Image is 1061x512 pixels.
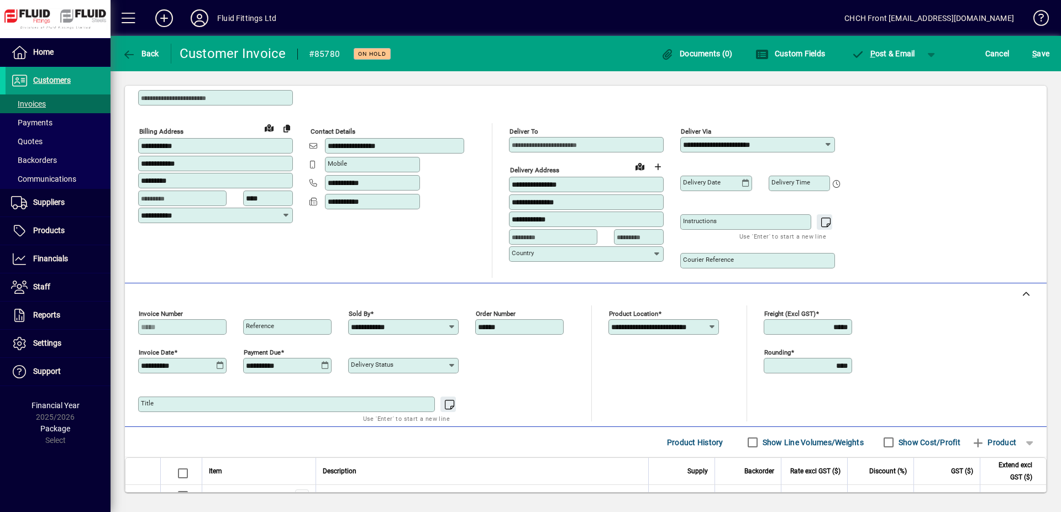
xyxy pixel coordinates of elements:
[33,226,65,235] span: Products
[246,322,274,330] mat-label: Reference
[845,44,921,64] button: Post & Email
[11,175,76,183] span: Communications
[6,273,111,301] a: Staff
[328,160,347,167] mat-label: Mobile
[1025,2,1047,38] a: Knowledge Base
[182,8,217,28] button: Profile
[11,118,52,127] span: Payments
[985,45,1010,62] span: Cancel
[649,158,666,176] button: Choose address
[744,465,774,477] span: Backorder
[6,330,111,357] a: Settings
[260,119,278,136] a: View on map
[631,157,649,175] a: View on map
[6,151,111,170] a: Backorders
[111,44,171,64] app-page-header-button: Back
[764,349,791,356] mat-label: Rounding
[31,401,80,410] span: Financial Year
[667,434,723,451] span: Product History
[11,99,46,108] span: Invoices
[277,490,290,502] span: FLUID FITTINGS CHRISTCHURCH
[351,361,393,368] mat-label: Delivery status
[1030,44,1052,64] button: Save
[764,310,816,318] mat-label: Freight (excl GST)
[847,485,913,508] td: 30.0000
[683,256,734,263] mat-label: Courier Reference
[687,465,708,477] span: Supply
[139,310,183,318] mat-label: Invoice number
[896,437,960,448] label: Show Cost/Profit
[966,432,1022,452] button: Product
[683,490,708,502] span: 1.2000
[658,44,736,64] button: Documents (0)
[6,189,111,217] a: Suppliers
[683,217,717,225] mat-label: Instructions
[851,49,915,58] span: ost & Email
[755,49,825,58] span: Custom Fields
[6,113,111,132] a: Payments
[476,310,516,318] mat-label: Order number
[512,249,534,257] mat-label: Country
[309,45,340,63] div: #85780
[323,465,356,477] span: Description
[33,367,61,376] span: Support
[33,254,68,263] span: Financials
[244,349,281,356] mat-label: Payment due
[349,310,370,318] mat-label: Sold by
[146,8,182,28] button: Add
[6,302,111,329] a: Reports
[11,156,57,165] span: Backorders
[6,132,111,151] a: Quotes
[739,230,826,242] mat-hint: Use 'Enter' to start a new line
[1032,45,1049,62] span: ave
[209,490,267,502] div: HCB060.00IH38
[844,9,1014,27] div: CHCH Front [EMAIL_ADDRESS][DOMAIN_NAME]
[771,178,810,186] mat-label: Delivery time
[661,49,733,58] span: Documents (0)
[33,76,71,85] span: Customers
[119,44,162,64] button: Back
[180,45,286,62] div: Customer Invoice
[683,178,721,186] mat-label: Delivery date
[139,349,174,356] mat-label: Invoice date
[40,424,70,433] span: Package
[217,9,276,27] div: Fluid Fittings Ltd
[6,94,111,113] a: Invoices
[6,39,111,66] a: Home
[33,198,65,207] span: Suppliers
[33,339,61,347] span: Settings
[323,490,471,502] span: 60MM 38MnVS6 IND HARD CHROME BAR
[913,485,980,508] td: 69.63
[33,47,54,56] span: Home
[510,128,538,135] mat-label: Deliver To
[869,465,907,477] span: Discount (%)
[980,485,1046,508] td: 464.18
[681,128,711,135] mat-label: Deliver via
[363,412,450,425] mat-hint: Use 'Enter' to start a new line
[33,310,60,319] span: Reports
[790,465,841,477] span: Rate excl GST ($)
[6,170,111,188] a: Communications
[663,432,728,452] button: Product History
[983,44,1012,64] button: Cancel
[33,282,50,291] span: Staff
[122,49,159,58] span: Back
[209,465,222,477] span: Item
[141,399,154,407] mat-label: Title
[6,245,111,273] a: Financials
[951,465,973,477] span: GST ($)
[971,434,1016,451] span: Product
[6,217,111,245] a: Products
[278,119,296,137] button: Copy to Delivery address
[870,49,875,58] span: P
[788,490,841,502] div: 552.5900
[987,459,1032,483] span: Extend excl GST ($)
[1032,49,1037,58] span: S
[358,50,386,57] span: On hold
[11,137,43,146] span: Quotes
[760,437,864,448] label: Show Line Volumes/Weights
[609,310,658,318] mat-label: Product location
[753,44,828,64] button: Custom Fields
[6,358,111,386] a: Support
